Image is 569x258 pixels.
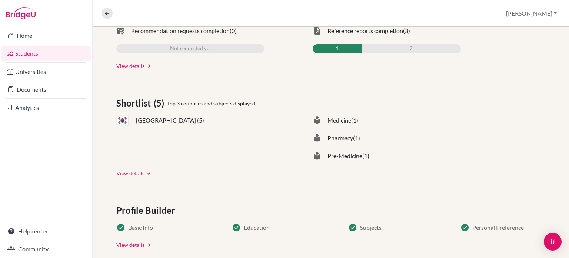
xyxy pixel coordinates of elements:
[116,116,129,125] span: KR
[1,82,91,97] a: Documents
[403,26,410,35] span: (3)
[144,242,151,248] a: arrow_forward
[116,97,154,110] span: Shortlist
[116,223,125,232] span: Success
[116,26,125,35] span: mark_email_read
[327,26,403,35] span: Reference reports completion
[167,99,255,107] span: Top 3 countries and subjects displayed
[116,241,144,249] a: View details
[1,100,91,115] a: Analytics
[1,46,91,61] a: Students
[154,97,167,110] span: (5)
[348,223,357,232] span: Success
[144,171,151,176] a: arrow_forward
[313,116,322,125] span: local_library
[1,242,91,257] a: Community
[327,134,353,143] span: Pharmacy
[360,223,382,232] span: Subjects
[313,26,322,35] span: task
[327,151,362,160] span: Pre-Medicine
[1,28,91,43] a: Home
[503,6,560,20] button: [PERSON_NAME]
[232,223,241,232] span: Success
[244,223,270,232] span: Education
[136,116,204,125] span: [GEOGRAPHIC_DATA] (5)
[544,233,562,251] div: Open Intercom Messenger
[1,64,91,79] a: Universities
[313,134,322,143] span: local_library
[170,44,211,53] span: Not requested yet
[353,134,360,143] span: (1)
[116,62,144,70] a: View details
[336,44,339,53] span: 1
[460,223,469,232] span: Success
[131,26,230,35] span: Recommendation requests completion
[6,7,36,19] img: Bridge-U
[1,224,91,239] a: Help center
[116,169,144,177] a: View details
[230,26,237,35] span: (0)
[128,223,153,232] span: Basic Info
[362,151,369,160] span: (1)
[410,44,413,53] span: 2
[116,204,178,217] span: Profile Builder
[472,223,524,232] span: Personal Preference
[313,151,322,160] span: local_library
[327,116,351,125] span: Medicine
[144,63,151,69] a: arrow_forward
[351,116,358,125] span: (1)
